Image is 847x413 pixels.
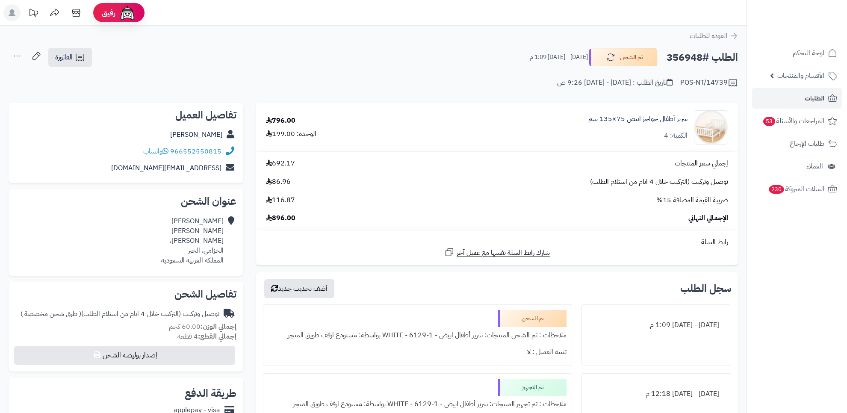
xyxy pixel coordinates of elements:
div: [DATE] - [DATE] 12:18 م [587,386,726,402]
span: 116.87 [266,195,295,205]
div: POS-NT/14739 [680,78,738,88]
a: لوحة التحكم [752,43,842,63]
span: الفاتورة [55,52,73,62]
button: إصدار بوليصة الشحن [14,346,235,365]
button: تم الشحن [589,48,658,66]
span: العملاء [806,160,823,172]
img: 1744806362-2-90x90.jpg [694,110,728,145]
h2: طريقة الدفع [185,388,236,398]
small: 4 قطعة [177,331,236,342]
a: تحديثات المنصة [23,4,44,24]
a: الطلبات [752,88,842,109]
span: طلبات الإرجاع [790,138,824,150]
h2: الطلب #356948 [667,49,738,66]
div: 796.00 [266,116,295,126]
span: 896.00 [266,213,295,223]
span: المراجعات والأسئلة [762,115,824,127]
a: [PERSON_NAME] [170,130,222,140]
a: السلات المتروكة230 [752,179,842,199]
span: إجمالي سعر المنتجات [675,159,728,168]
div: تم التجهيز [498,379,567,396]
span: ضريبة القيمة المضافة 15% [656,195,728,205]
img: ai-face.png [119,4,136,21]
div: [DATE] - [DATE] 1:09 م [587,317,726,333]
div: ملاحظات : تم تجهيز المنتجات: سرير أطفال ابيض - WHITE - 6129-1 بواسطة: مستودع ارفف طويق المتجر [269,396,567,413]
span: العودة للطلبات [690,31,727,41]
div: [PERSON_NAME] [PERSON_NAME] [PERSON_NAME]، الخزامى، الخبر المملكة العربية السعودية [161,216,224,265]
span: 86.96 [266,177,291,187]
a: سرير أطفال حواجز ابيض 75×135 سم [588,114,688,124]
span: 53 [763,117,775,126]
a: [EMAIL_ADDRESS][DOMAIN_NAME] [111,163,221,173]
span: الأقسام والمنتجات [777,70,824,82]
div: تاريخ الطلب : [DATE] - [DATE] 9:26 ص [557,78,673,88]
button: أضف تحديث جديد [264,279,334,298]
div: تم الشحن [498,310,567,327]
span: السلات المتروكة [768,183,824,195]
span: رفيق [102,8,115,18]
small: 60.00 كجم [169,322,236,332]
span: 692.17 [266,159,295,168]
a: شارك رابط السلة نفسها مع عميل آخر [444,247,550,258]
h2: تفاصيل العميل [15,110,236,120]
a: الفاتورة [48,48,92,67]
div: الوحدة: 199.00 [266,129,316,139]
span: الطلبات [805,92,824,104]
a: المراجعات والأسئلة53 [752,111,842,131]
strong: إجمالي الوزن: [201,322,236,332]
a: العودة للطلبات [690,31,738,41]
span: 230 [769,185,784,194]
h3: سجل الطلب [680,283,731,294]
h2: تفاصيل الشحن [15,289,236,299]
span: لوحة التحكم [793,47,824,59]
h2: عنوان الشحن [15,196,236,206]
span: شارك رابط السلة نفسها مع عميل آخر [457,248,550,258]
a: طلبات الإرجاع [752,133,842,154]
span: توصيل وتركيب (التركيب خلال 4 ايام من استلام الطلب) [590,177,728,187]
div: الكمية: 4 [664,131,688,141]
a: واتساب [143,146,168,156]
div: رابط السلة [260,237,735,247]
a: 966552550815 [170,146,221,156]
a: العملاء [752,156,842,177]
strong: إجمالي القطع: [198,331,236,342]
small: [DATE] - [DATE] 1:09 م [530,53,588,62]
div: توصيل وتركيب (التركيب خلال 4 ايام من استلام الطلب) [21,309,219,319]
span: ( طرق شحن مخصصة ) [21,309,81,319]
span: الإجمالي النهائي [688,213,728,223]
div: ملاحظات : تم الشحن المنتجات: سرير أطفال ابيض - WHITE - 6129-1 بواسطة: مستودع ارفف طويق المتجر [269,327,567,344]
div: تنبيه العميل : لا [269,344,567,360]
